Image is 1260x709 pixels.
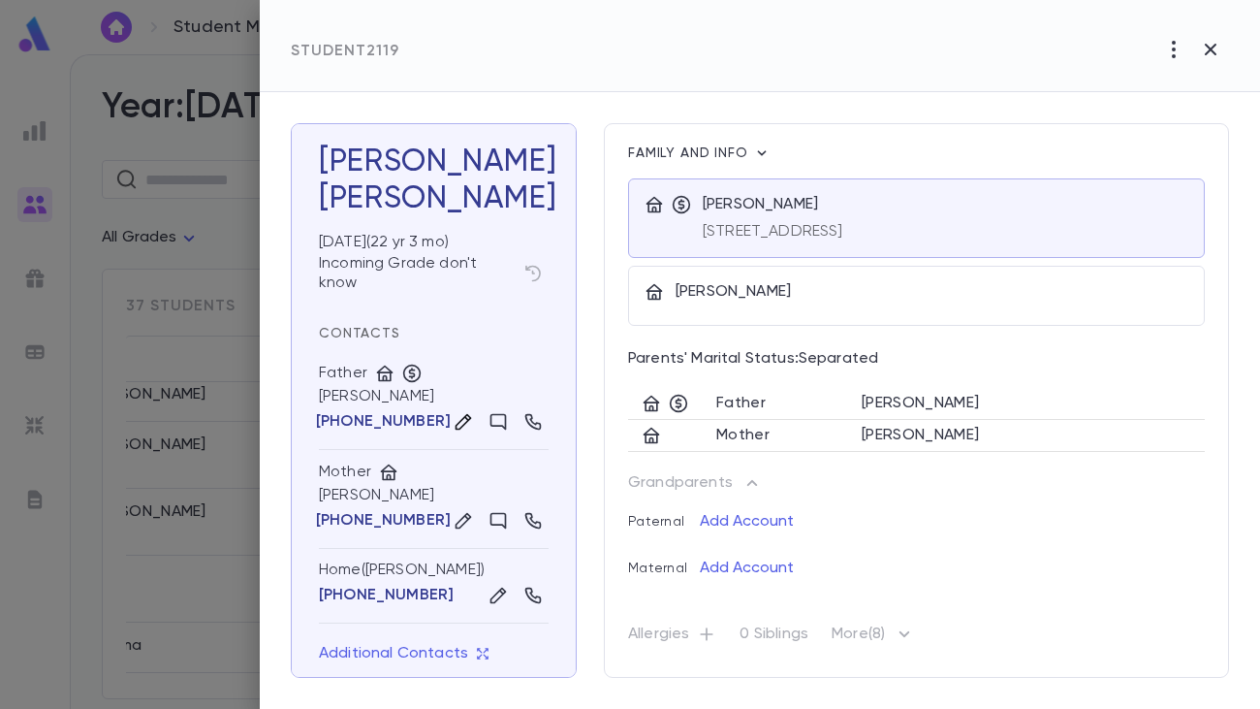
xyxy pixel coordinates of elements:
[628,545,700,576] p: Maternal
[319,450,549,549] div: [PERSON_NAME]
[311,225,549,252] div: [DATE] ( 22 yr 3 mo )
[316,511,451,531] p: [PHONE_NUMBER]
[703,195,818,214] p: [PERSON_NAME]
[319,644,489,663] p: Additional Contacts
[319,412,448,432] button: [PHONE_NUMBER]
[740,625,808,652] p: 0 Siblings
[700,506,794,537] button: Add Account
[319,327,400,340] span: Contacts
[628,499,700,530] p: Paternal
[319,561,549,580] div: Home ([PERSON_NAME])
[319,462,371,482] div: Mother
[319,180,549,217] div: [PERSON_NAME]
[319,586,454,605] button: [PHONE_NUMBER]
[319,254,549,293] div: Incoming Grade don't know
[710,420,856,452] td: Mother
[856,420,1205,452] td: [PERSON_NAME]
[628,349,1205,372] p: Parents' Marital Status: Separated
[710,388,856,420] td: Father
[700,553,794,584] button: Add Account
[628,473,733,493] p: Grandparents
[676,282,791,302] p: [PERSON_NAME]
[628,625,716,652] p: Allergies
[856,388,1205,420] td: [PERSON_NAME]
[319,351,549,450] div: [PERSON_NAME]
[291,44,399,59] span: Student 2119
[319,144,549,217] h3: [PERSON_NAME]
[319,363,367,383] div: Father
[319,511,448,531] button: [PHONE_NUMBER]
[832,623,916,654] p: More (8)
[703,222,843,242] p: [STREET_ADDRESS]
[628,146,752,160] span: Family and info
[319,635,489,672] button: Additional Contacts
[628,467,762,499] button: Grandparents
[316,412,451,432] p: [PHONE_NUMBER]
